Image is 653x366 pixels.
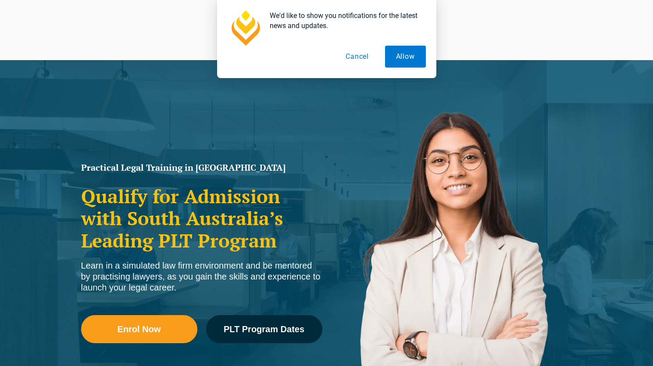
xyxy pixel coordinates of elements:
button: Allow [385,46,426,68]
img: notification icon [228,11,263,46]
div: Learn in a simulated law firm environment and be mentored by practising lawyers, as you gain the ... [81,260,322,293]
div: We'd like to show you notifications for the latest news and updates. [263,11,426,31]
h1: Practical Legal Training in [GEOGRAPHIC_DATA] [81,163,322,172]
h2: Qualify for Admission with South Australia’s Leading PLT Program [81,185,322,251]
a: Enrol Now [81,315,197,343]
button: Cancel [335,46,380,68]
span: PLT Program Dates [224,325,304,334]
span: Enrol Now [118,325,161,334]
a: PLT Program Dates [206,315,322,343]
